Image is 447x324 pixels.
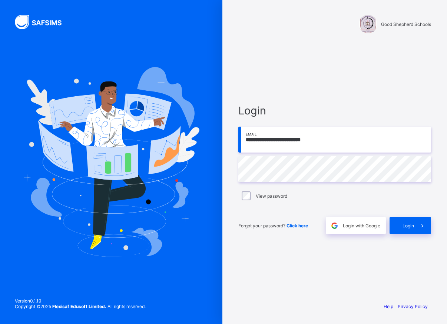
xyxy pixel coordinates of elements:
[287,223,308,228] a: Click here
[330,221,339,230] img: google.396cfc9801f0270233282035f929180a.svg
[15,15,70,29] img: SAFSIMS Logo
[384,304,393,309] a: Help
[15,298,146,304] span: Version 0.1.19
[403,223,414,228] span: Login
[256,193,287,199] label: View password
[381,21,431,27] span: Good Shepherd Schools
[238,104,431,117] span: Login
[398,304,428,309] a: Privacy Policy
[23,67,199,257] img: Hero Image
[15,304,146,309] span: Copyright © 2025 All rights reserved.
[343,223,380,228] span: Login with Google
[238,223,308,228] span: Forgot your password?
[52,304,106,309] strong: Flexisaf Edusoft Limited.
